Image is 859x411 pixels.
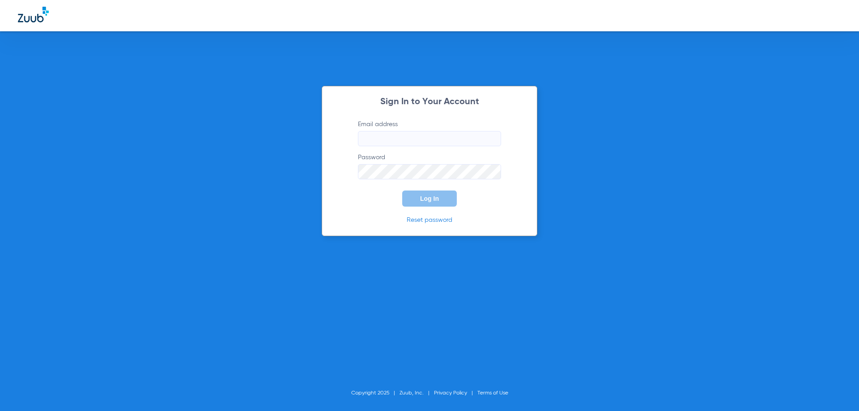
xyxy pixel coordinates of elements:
input: Email address [358,131,501,146]
h2: Sign In to Your Account [344,97,515,106]
li: Zuub, Inc. [400,389,434,398]
button: Log In [402,191,457,207]
label: Password [358,153,501,179]
span: Log In [420,195,439,202]
li: Copyright 2025 [351,389,400,398]
img: Zuub Logo [18,7,49,22]
a: Privacy Policy [434,390,467,396]
a: Terms of Use [477,390,508,396]
label: Email address [358,120,501,146]
a: Reset password [407,217,452,223]
input: Password [358,164,501,179]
